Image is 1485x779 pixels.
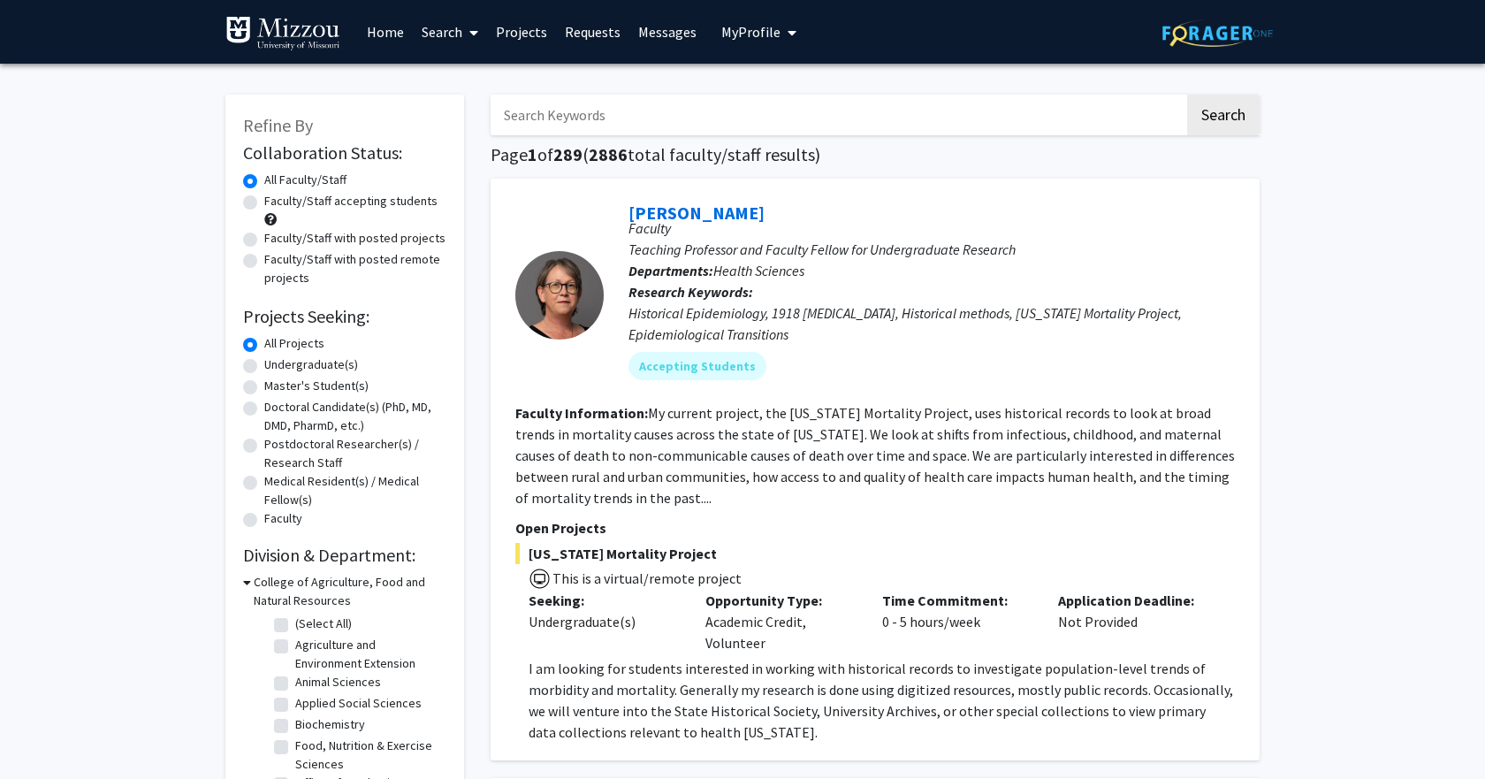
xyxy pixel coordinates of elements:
[264,171,346,189] label: All Faculty/Staff
[721,23,781,41] span: My Profile
[628,283,753,301] b: Research Keywords:
[264,229,445,248] label: Faculty/Staff with posted projects
[264,192,438,210] label: Faculty/Staff accepting students
[243,306,446,327] h2: Projects Seeking:
[1058,590,1208,611] p: Application Deadline:
[295,694,422,713] label: Applied Social Sciences
[264,250,446,287] label: Faculty/Staff with posted remote projects
[413,1,487,63] a: Search
[243,142,446,164] h2: Collaboration Status:
[264,398,446,435] label: Doctoral Candidate(s) (PhD, MD, DMD, PharmD, etc.)
[295,615,352,633] label: (Select All)
[515,404,648,422] b: Faculty Information:
[264,435,446,472] label: Postdoctoral Researcher(s) / Research Staff
[515,404,1235,507] fg-read-more: My current project, the [US_STATE] Mortality Project, uses historical records to look at broad tr...
[254,573,446,610] h3: College of Agriculture, Food and Natural Resources
[628,239,1235,260] p: Teaching Professor and Faculty Fellow for Undergraduate Research
[243,545,446,566] h2: Division & Department:
[589,143,628,165] span: 2886
[628,202,765,224] a: [PERSON_NAME]
[629,1,705,63] a: Messages
[295,636,442,673] label: Agriculture and Environment Extension
[264,377,369,395] label: Master's Student(s)
[713,262,804,279] span: Health Sciences
[487,1,556,63] a: Projects
[358,1,413,63] a: Home
[264,355,358,374] label: Undergraduate(s)
[628,302,1235,345] div: Historical Epidemiology, 1918 [MEDICAL_DATA], Historical methods, [US_STATE] Mortality Project, E...
[295,715,365,734] label: Biochemistry
[882,590,1032,611] p: Time Commitment:
[1045,590,1222,653] div: Not Provided
[551,569,742,587] span: This is a virtual/remote project
[243,114,313,136] span: Refine By
[295,737,442,774] label: Food, Nutrition & Exercise Sciences
[264,509,302,528] label: Faculty
[264,472,446,509] label: Medical Resident(s) / Medical Fellow(s)
[528,143,537,165] span: 1
[556,1,629,63] a: Requests
[529,611,679,632] div: Undergraduate(s)
[628,218,1235,239] p: Faculty
[869,590,1046,653] div: 0 - 5 hours/week
[515,517,1235,538] p: Open Projects
[515,543,1235,564] span: [US_STATE] Mortality Project
[295,673,381,691] label: Animal Sciences
[491,144,1260,165] h1: Page of ( total faculty/staff results)
[692,590,869,653] div: Academic Credit, Volunteer
[628,262,713,279] b: Departments:
[225,16,340,51] img: University of Missouri Logo
[553,143,583,165] span: 289
[529,658,1235,743] p: I am looking for students interested in working with historical records to investigate population...
[529,590,679,611] p: Seeking:
[264,334,324,353] label: All Projects
[1187,95,1260,135] button: Search
[628,352,766,380] mat-chip: Accepting Students
[1162,19,1273,47] img: ForagerOne Logo
[705,590,856,611] p: Opportunity Type:
[491,95,1184,135] input: Search Keywords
